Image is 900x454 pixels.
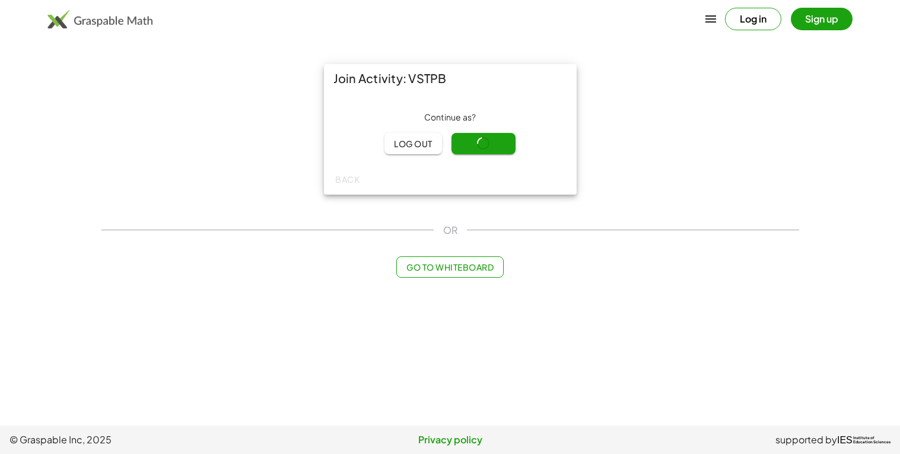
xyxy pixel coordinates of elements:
[837,433,891,447] a: IESInstitute ofEducation Sciences
[837,434,853,446] span: IES
[443,223,457,237] span: OR
[384,133,442,154] button: Log out
[303,433,597,447] a: Privacy policy
[791,8,853,30] button: Sign up
[394,138,432,149] span: Log out
[9,433,303,447] span: © Graspable Inc, 2025
[324,64,577,93] div: Join Activity: VSTPB
[725,8,781,30] button: Log in
[775,433,837,447] span: supported by
[396,256,504,278] button: Go to Whiteboard
[853,436,891,445] span: Institute of Education Sciences
[333,112,567,123] div: Continue as ?
[406,262,494,272] span: Go to Whiteboard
